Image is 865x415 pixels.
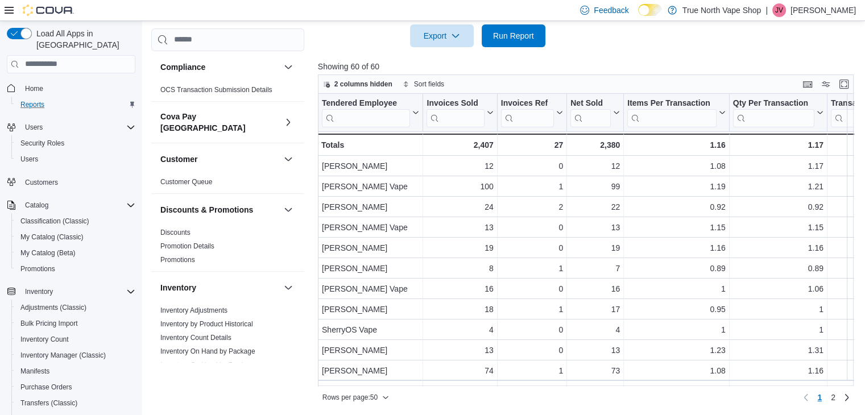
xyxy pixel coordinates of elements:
div: Qty Per Transaction [732,98,814,109]
div: 1.15 [627,221,726,234]
span: Home [25,84,43,93]
p: | [765,3,768,17]
button: Rows per page:50 [318,391,394,404]
input: Dark Mode [638,4,662,16]
button: Customer [160,153,279,165]
div: Invoices Sold [427,98,484,127]
div: Items Per Transaction [627,98,717,127]
button: Enter fullscreen [837,77,851,91]
div: 2,380 [570,138,620,152]
div: Customer [151,175,304,193]
a: Customer Queue [160,178,212,186]
div: 13 [570,343,620,357]
div: 7 [570,262,620,275]
span: Inventory Manager (Classic) [20,351,106,360]
div: 1.16 [627,138,726,152]
span: Inventory Count [16,333,135,346]
span: Run Report [493,30,534,42]
button: 2 columns hidden [318,77,397,91]
button: Discounts & Promotions [282,203,295,217]
div: 0.92 [627,200,726,214]
div: 1 [732,302,823,316]
div: 74 [427,364,493,377]
a: Inventory Adjustments [160,306,227,314]
div: Invoices Sold [427,98,484,109]
span: 1 [817,392,822,403]
div: [PERSON_NAME] [322,364,419,377]
div: 0.89 [627,262,726,275]
div: 29 [570,384,620,398]
div: 13 [427,221,493,234]
a: Promotions [160,256,195,264]
p: [PERSON_NAME] [790,3,856,17]
button: Adjustments (Classic) [11,300,140,316]
h3: Cova Pay [GEOGRAPHIC_DATA] [160,111,279,134]
div: Tendered Employee [322,98,410,109]
button: Inventory [282,281,295,294]
div: 19 [570,241,620,255]
a: Users [16,152,43,166]
span: Classification (Classic) [16,214,135,228]
div: 13 [570,221,620,234]
div: 19 [427,241,493,255]
button: Compliance [282,60,295,74]
div: 1 [732,323,823,337]
span: Users [25,123,43,132]
div: 1.21 [732,180,823,193]
a: Classification (Classic) [16,214,94,228]
button: Compliance [160,61,279,73]
div: [PERSON_NAME] Vape [322,180,419,193]
p: Showing 60 of 60 [318,61,859,72]
span: 2 [831,392,835,403]
div: [PERSON_NAME] [322,343,419,357]
span: Users [20,155,38,164]
span: Rows per page : 50 [322,393,378,402]
span: Sort fields [414,80,444,89]
div: 100 [427,180,493,193]
button: Tendered Employee [322,98,419,127]
a: My Catalog (Classic) [16,230,88,244]
button: Customer [282,152,295,166]
button: Catalog [2,197,140,213]
span: Load All Apps in [GEOGRAPHIC_DATA] [32,28,135,51]
span: Manifests [16,364,135,378]
span: My Catalog (Beta) [20,248,76,258]
a: Security Roles [16,136,69,150]
a: Inventory by Product Historical [160,320,253,328]
span: My Catalog (Classic) [20,233,84,242]
div: 24 [427,200,493,214]
div: 1.03 [732,384,823,398]
div: 18 [427,302,493,316]
button: Bulk Pricing Import [11,316,140,331]
span: 2 columns hidden [334,80,392,89]
div: 1 [501,302,563,316]
div: Jessica Vape [772,3,786,17]
div: [PERSON_NAME] [322,159,419,173]
div: 0 [501,343,563,357]
div: Tendered Employee [322,98,410,127]
nav: Pagination for preceding grid [799,388,854,406]
div: 1 [501,180,563,193]
div: Invoices Ref [501,98,554,109]
span: Adjustments (Classic) [20,303,86,312]
span: Customers [25,178,58,187]
span: Promotions [20,264,55,273]
div: 1.08 [627,159,726,173]
a: Purchase Orders [16,380,77,394]
span: Inventory [20,285,135,298]
div: [PERSON_NAME] Vape [322,221,419,234]
span: Inventory Manager (Classic) [16,348,135,362]
span: Bulk Pricing Import [20,319,78,328]
div: 1.15 [732,221,823,234]
a: Promotions [16,262,60,276]
button: Qty Per Transaction [732,98,823,127]
span: Inventory Count [20,335,69,344]
span: Purchase Orders [16,380,135,394]
button: Promotions [11,261,140,277]
button: Previous page [799,391,813,404]
div: 1.16 [732,364,823,377]
div: 73 [570,364,620,377]
span: OCS Transaction Submission Details [160,85,272,94]
div: 99 [570,180,620,193]
button: Sort fields [398,77,449,91]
